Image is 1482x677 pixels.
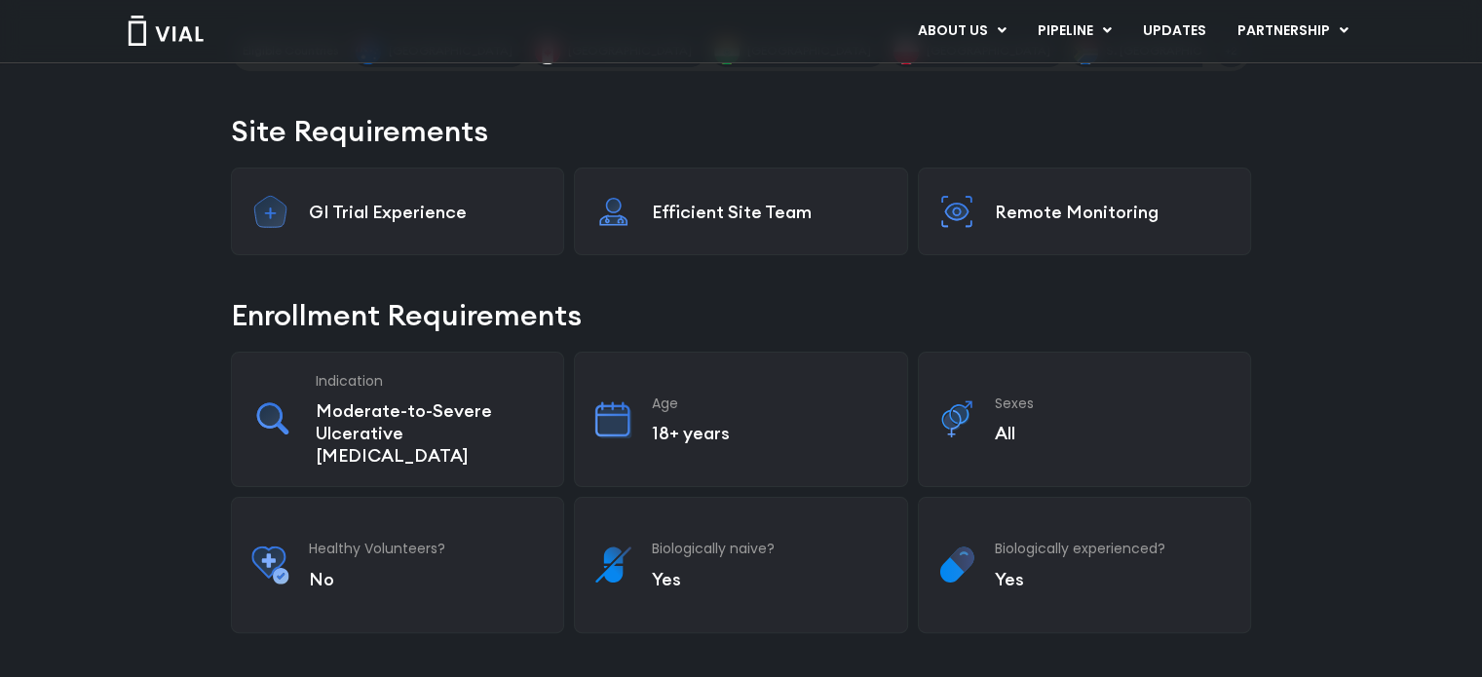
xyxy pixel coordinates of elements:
[316,372,544,390] h3: Indication
[1021,15,1125,48] a: PIPELINEMenu Toggle
[995,540,1231,557] h3: Biologically experienced?
[995,201,1231,223] p: Remote Monitoring
[652,568,888,590] p: Yes
[901,15,1020,48] a: ABOUT USMenu Toggle
[309,201,545,223] p: GI Trial Experience
[309,568,545,590] p: No
[652,395,888,412] h3: Age
[995,568,1231,590] p: Yes
[995,422,1231,444] p: All
[309,540,545,557] h3: Healthy Volunteers?
[231,294,1251,336] h2: Enrollment Requirements
[127,16,205,46] img: Vial Logo
[995,395,1231,412] h3: Sexes
[231,110,1251,152] h2: Site Requirements
[316,399,544,467] p: Moderate-to-Severe Ulcerative [MEDICAL_DATA]
[652,422,888,444] p: 18+ years
[652,201,888,223] p: Efficient Site Team
[1221,15,1363,48] a: PARTNERSHIPMenu Toggle
[652,540,888,557] h3: Biologically naive?
[1126,15,1220,48] a: UPDATES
